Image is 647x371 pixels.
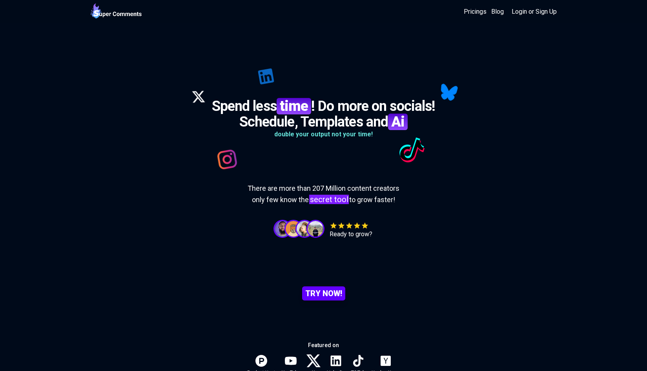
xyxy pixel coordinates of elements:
mark: secret tool [309,195,349,204]
a: TRY NOW! [302,286,345,300]
h1: Spend less ! Do more on socials! Schedule, Templates and [212,98,436,130]
a: Super Comments Logo [90,2,142,21]
span: Featured on [308,341,339,349]
img: Profile images [297,221,312,237]
img: Profile images [275,221,290,237]
a: Login or Sign Up [512,7,557,16]
img: Profile images [308,221,323,237]
span: only few know the to grow faster! [248,194,399,205]
a: Blog [491,7,504,16]
b: time [277,98,311,114]
b: Ai [388,114,408,130]
img: Profile images [286,221,301,237]
span: There are more than 207 Million content creators [248,183,399,194]
span: Ready to grow? [330,230,372,239]
a: Pricings [464,7,487,16]
h3: double your output not your time! [212,130,436,139]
